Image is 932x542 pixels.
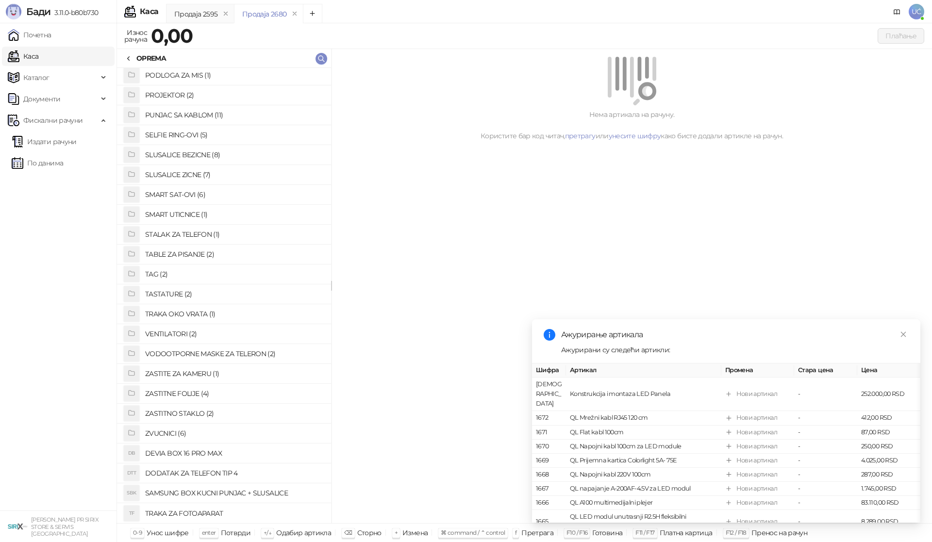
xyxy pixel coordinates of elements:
div: Нови артикал [736,470,777,479]
a: унесите шифру [609,131,661,140]
button: remove [219,10,232,18]
a: Close [898,329,909,340]
span: ⌘ command / ⌃ control [441,529,505,536]
h4: ZASTITNE FOLIJE (4) [145,386,323,401]
h4: SAMSUNG BOX KUCNI PUNJAC + SLUSALICE [145,485,323,501]
img: 64x64-companyLogo-cb9a1907-c9b0-4601-bb5e-5084e694c383.png [8,517,27,536]
div: Нови артикал [736,389,777,399]
h4: PROJEKTOR (2) [145,87,323,103]
div: Каса [140,8,158,16]
td: QL LED modul unutrasnji R2.5H fleksibilni MFWYQ3311 [566,510,721,534]
h4: VODOOTPORNE MASKE ZA TELERON (2) [145,346,323,361]
h4: ZVUCNICI (6) [145,426,323,441]
td: 1668 [532,468,566,482]
small: [PERSON_NAME] PR SIRIX STORE & SERVIS [GEOGRAPHIC_DATA] [31,516,99,537]
td: QL Prijemna kartica Colorlight 5A- 75E [566,454,721,468]
th: Артикал [566,363,721,378]
img: Logo [6,4,21,19]
td: 1669 [532,454,566,468]
td: Konstrukcija i montaza LED Panela [566,378,721,411]
div: Одабир артикла [276,526,331,539]
span: F10 / F16 [566,529,587,536]
h4: SELFIE RING-OVI (5) [145,127,323,143]
h4: VENTILATORI (2) [145,326,323,342]
td: - [794,425,857,439]
div: grid [117,68,331,523]
h4: TAG (2) [145,266,323,282]
h4: DEVIA BOX 16 PRO MAX [145,445,323,461]
h4: SMART SAT-OVI (6) [145,187,323,202]
td: 1670 [532,440,566,454]
button: remove [288,10,301,18]
h4: PODLOGA ZA MIS (1) [145,67,323,83]
div: Платна картица [660,526,713,539]
div: Нови артикал [736,498,777,508]
h4: PUNJAC SA KABLOM (11) [145,107,323,123]
span: 3.11.0-b80b730 [50,8,98,17]
span: F11 / F17 [635,529,654,536]
td: - [794,468,857,482]
div: Продаја 2595 [174,9,217,19]
span: 0-9 [133,529,142,536]
th: Стара цена [794,363,857,378]
td: 1.745,00 RSD [857,482,920,496]
td: - [794,378,857,411]
td: - [794,454,857,468]
td: 1665 [532,510,566,534]
td: - [794,482,857,496]
td: 1666 [532,496,566,510]
a: претрагу [565,131,596,140]
span: close [900,331,907,338]
h4: TASTATURE (2) [145,286,323,302]
td: 412,00 RSD [857,411,920,425]
a: Документација [889,4,905,19]
th: Цена [857,363,920,378]
td: 252.000,00 RSD [857,378,920,411]
div: Ажурирани су следећи артикли: [561,345,909,355]
td: 1667 [532,482,566,496]
div: SBK [124,485,139,501]
h4: ZASTITNO STAKLO (2) [145,406,323,421]
td: QL Flat kabl 100cm [566,425,721,439]
button: Add tab [303,4,322,23]
td: - [794,411,857,425]
th: Шифра [532,363,566,378]
td: - [794,440,857,454]
a: Издати рачуни [12,132,77,151]
div: Нови артикал [736,427,777,437]
div: Нови артикал [736,456,777,465]
div: Готовина [592,526,622,539]
div: Пренос на рачун [751,526,807,539]
span: Бади [26,6,50,17]
div: TF [124,506,139,521]
div: Нови артикал [736,442,777,451]
span: + [395,529,398,536]
span: UĆ [909,4,924,19]
div: Нови артикал [736,517,777,526]
h4: DODATAK ZA TELEFON TIP 4 [145,465,323,481]
span: Документи [23,89,60,109]
h4: ZASTITE ZA KAMERU (1) [145,366,323,381]
div: Унос шифре [147,526,189,539]
div: Нови артикал [736,484,777,493]
div: DB [124,445,139,461]
div: Нови артикал [736,413,777,423]
td: 250,00 RSD [857,440,920,454]
div: Продаја 2680 [242,9,286,19]
td: QL Napojni kabl 100cm za LED module [566,440,721,454]
span: ↑/↓ [264,529,271,536]
h4: SLUSALICE BEZICNE (8) [145,147,323,163]
span: ⌫ [344,529,352,536]
td: 287,00 RSD [857,468,920,482]
td: 4.025,00 RSD [857,454,920,468]
span: f [515,529,516,536]
td: QL A100 multimedijalni plejer [566,496,721,510]
h4: TABLE ZA PISANJE (2) [145,246,323,262]
strong: 0,00 [151,24,193,48]
div: Нема артикала на рачуну. Користите бар код читач, или како бисте додали артикле на рачун. [343,109,920,141]
td: 1672 [532,411,566,425]
div: Претрага [521,526,553,539]
td: - [794,496,857,510]
td: 1671 [532,425,566,439]
a: По данима [12,153,63,173]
